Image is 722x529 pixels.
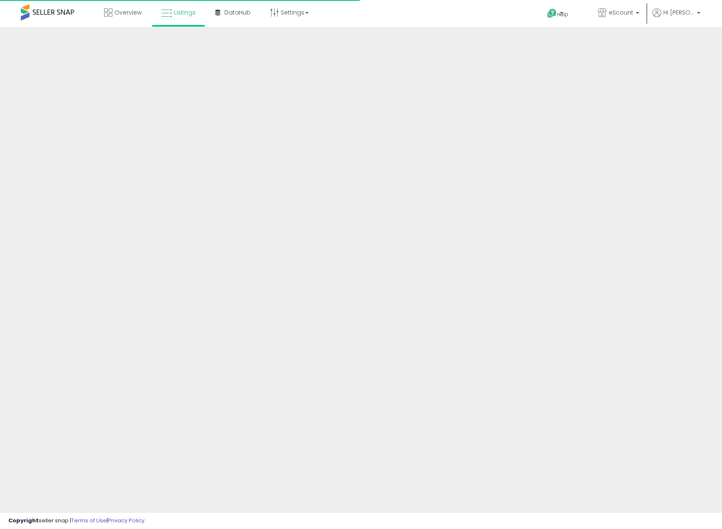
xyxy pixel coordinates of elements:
[224,8,251,17] span: DataHub
[115,8,142,17] span: Overview
[609,8,633,17] span: eScount
[540,2,585,27] a: Help
[557,11,568,18] span: Help
[547,8,557,19] i: Get Help
[174,8,196,17] span: Listings
[652,8,700,27] a: Hi [PERSON_NAME]
[663,8,695,17] span: Hi [PERSON_NAME]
